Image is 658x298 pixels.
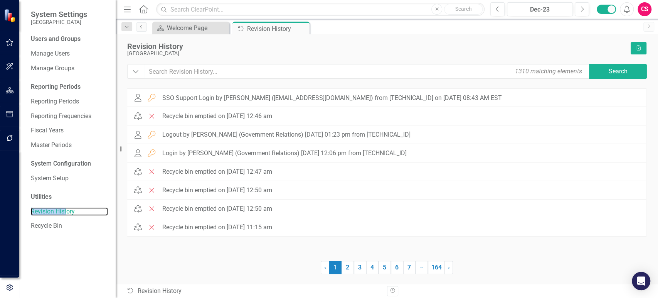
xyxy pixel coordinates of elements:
[126,287,381,296] div: Revision History
[31,207,108,216] a: Revision History
[507,2,573,16] button: Dec-23
[31,222,108,230] a: Recycle Bin
[428,261,445,274] a: 164
[342,261,354,274] a: 2
[162,168,272,175] div: Recycle bin emptied on [DATE] 12:47 am
[448,264,450,271] span: ›
[162,113,272,120] div: Recycle bin emptied on [DATE] 12:46 am
[247,24,308,34] div: Revision History
[156,3,485,16] input: Search ClearPoint...
[632,272,650,290] div: Open Intercom Messenger
[513,65,584,78] div: 1310 matching elements
[379,261,391,274] a: 5
[127,51,627,56] div: [GEOGRAPHIC_DATA]
[4,8,17,22] img: ClearPoint Strategy
[31,141,108,150] a: Master Periods
[589,64,647,79] button: Search
[455,6,472,12] span: Search
[162,131,411,138] div: Logout by [PERSON_NAME] (Government Relations) [DATE] 01:23 pm from [TECHNICAL_ID]
[31,112,108,121] a: Reporting Frequencies
[162,150,407,157] div: Login by [PERSON_NAME] (Government Relations) [DATE] 12:06 pm from [TECHNICAL_ID]
[391,261,403,274] a: 6
[31,83,108,91] div: Reporting Periods
[366,261,379,274] a: 4
[31,35,108,44] div: Users and Groups
[31,97,108,106] a: Reporting Periods
[162,205,272,212] div: Recycle bin emptied on [DATE] 12:50 am
[31,10,87,19] span: System Settings
[127,42,627,51] div: Revision History
[162,224,272,231] div: Recycle bin emptied on [DATE] 11:15 am
[354,261,366,274] a: 3
[31,64,108,73] a: Manage Groups
[510,5,570,14] div: Dec-23
[162,187,272,194] div: Recycle bin emptied on [DATE] 12:50 am
[167,23,227,33] div: Welcome Page
[444,4,483,15] button: Search
[154,23,227,33] a: Welcome Page
[638,2,651,16] button: CS
[324,264,326,271] span: ‹
[403,261,416,274] a: 7
[162,95,502,102] div: SSO Support Login by [PERSON_NAME] ([EMAIL_ADDRESS][DOMAIN_NAME]) from [TECHNICAL_ID] on [DATE] 0...
[31,19,87,25] small: [GEOGRAPHIC_DATA]
[31,159,108,168] div: System Configuration
[144,64,590,79] input: Search Revision History...
[31,193,108,201] div: Utilities
[31,49,108,58] a: Manage Users
[31,174,108,183] a: System Setup
[329,261,342,274] span: 1
[31,126,108,135] a: Fiscal Years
